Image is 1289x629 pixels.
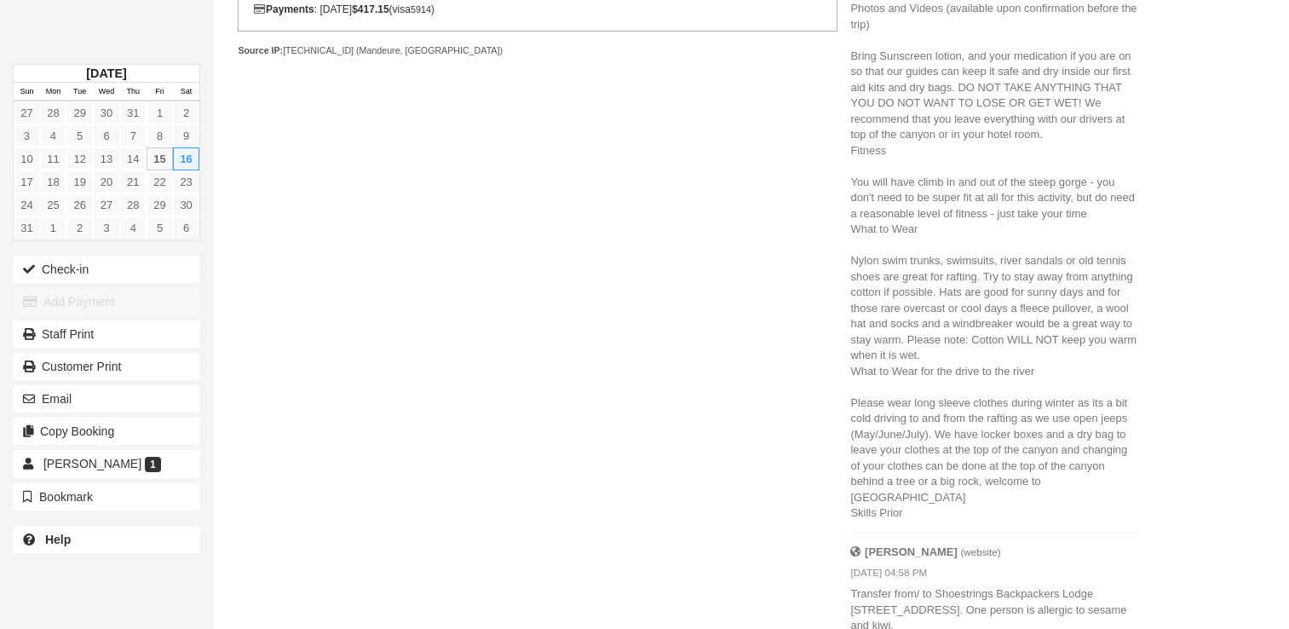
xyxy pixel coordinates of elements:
[14,147,40,170] a: 10
[40,216,66,239] a: 1
[40,147,66,170] a: 11
[14,216,40,239] a: 31
[254,3,314,15] strong: Payments
[13,320,200,348] a: Staff Print
[120,170,147,193] a: 21
[147,170,173,193] a: 22
[13,526,200,553] a: Help
[86,66,126,80] strong: [DATE]
[120,147,147,170] a: 14
[13,450,200,477] a: [PERSON_NAME] 1
[66,83,93,101] th: Tue
[120,101,147,124] a: 31
[147,124,173,147] a: 8
[14,170,40,193] a: 17
[865,545,958,558] strong: [PERSON_NAME]
[43,457,141,470] span: [PERSON_NAME]
[40,83,66,101] th: Mon
[147,147,173,170] a: 15
[120,193,147,216] a: 28
[850,566,1137,585] em: [DATE] 04:58 PM
[173,124,199,147] a: 9
[66,101,93,124] a: 29
[145,457,161,472] span: 1
[120,216,147,239] a: 4
[93,83,119,101] th: Wed
[93,193,119,216] a: 27
[93,124,119,147] a: 6
[13,483,200,511] button: Bookmark
[411,4,431,14] small: 5914
[40,124,66,147] a: 4
[66,147,93,170] a: 12
[93,170,119,193] a: 20
[173,193,199,216] a: 30
[93,216,119,239] a: 3
[254,3,821,15] div: : [DATE] (visa )
[173,170,199,193] a: 23
[45,533,71,546] b: Help
[173,101,199,124] a: 2
[238,45,283,55] strong: Source IP:
[238,44,837,57] div: [TECHNICAL_ID] (Mandeure, [GEOGRAPHIC_DATA])
[173,83,199,101] th: Sat
[66,193,93,216] a: 26
[93,101,119,124] a: 30
[13,385,200,413] button: Email
[40,170,66,193] a: 18
[352,3,388,15] strong: $417.15
[13,353,200,380] a: Customer Print
[147,193,173,216] a: 29
[120,83,147,101] th: Thu
[40,193,66,216] a: 25
[14,193,40,216] a: 24
[147,216,173,239] a: 5
[147,101,173,124] a: 1
[147,83,173,101] th: Fri
[14,124,40,147] a: 3
[66,216,93,239] a: 2
[14,83,40,101] th: Sun
[120,124,147,147] a: 7
[173,216,199,239] a: 6
[93,147,119,170] a: 13
[13,418,200,445] button: Copy Booking
[40,101,66,124] a: 28
[13,256,200,283] button: Check-in
[66,124,93,147] a: 5
[13,288,200,315] button: Add Payment
[960,546,1000,557] small: (website)
[173,147,199,170] a: 16
[66,170,93,193] a: 19
[14,101,40,124] a: 27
